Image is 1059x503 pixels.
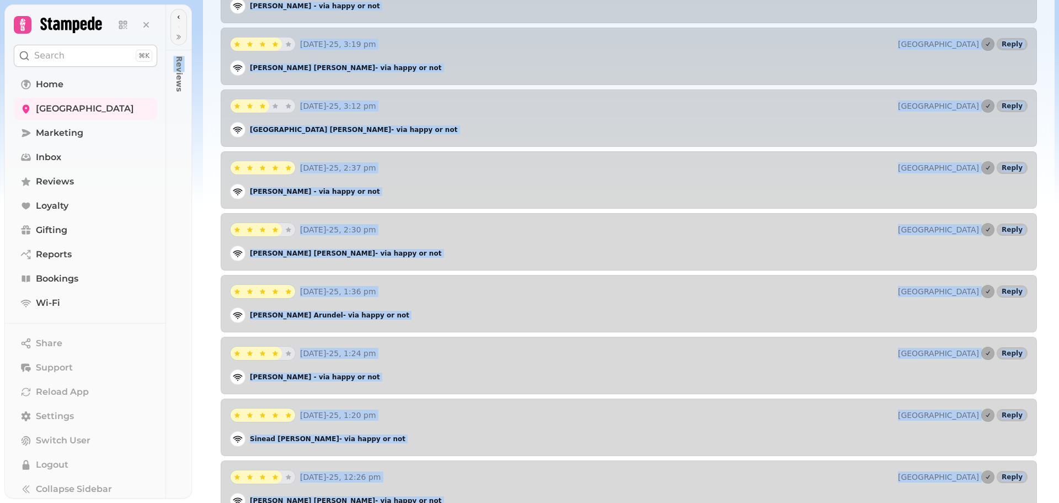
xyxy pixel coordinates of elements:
button: star [231,161,244,174]
p: [PERSON_NAME] Arundel - via happy or not [250,311,409,320]
p: [GEOGRAPHIC_DATA] [PERSON_NAME] - via happy or not [250,125,457,134]
span: Reply [1002,474,1023,480]
span: Reply [1002,350,1023,357]
button: star [243,161,256,174]
button: Reload App [14,381,157,403]
button: star [256,161,269,174]
button: star [243,223,256,236]
a: Bookings [14,268,157,290]
p: [DATE]-25, 2:30 pm [300,224,894,235]
button: star [231,347,244,360]
button: star [256,285,269,298]
button: star [269,470,282,484]
button: star [231,99,244,113]
p: Search [34,49,65,62]
span: Reviews [36,175,74,188]
a: Reviews [14,171,157,193]
button: Marked as done [981,409,994,422]
button: Marked as done [981,223,994,236]
button: star [256,38,269,51]
a: Loyalty [14,195,157,217]
p: [GEOGRAPHIC_DATA] [898,224,979,235]
button: Share [14,332,157,354]
button: star [282,161,295,174]
button: Marked as done [981,285,994,298]
button: star [282,223,295,236]
a: Gifting [14,219,157,241]
button: star [243,347,256,360]
a: Reports [14,243,157,266]
p: [GEOGRAPHIC_DATA] [898,39,979,50]
span: Gifting [36,224,67,237]
button: Reply [997,100,1028,112]
span: Inbox [36,151,61,164]
span: Collapse Sidebar [36,483,112,496]
button: star [231,470,244,484]
button: star [243,409,256,422]
div: ⌘K [136,50,152,62]
button: star [256,409,269,422]
button: star [282,409,295,422]
span: Wi-Fi [36,296,60,310]
p: [DATE]-25, 1:36 pm [300,286,894,297]
button: star [282,38,295,51]
p: [DATE]-25, 1:20 pm [300,410,894,421]
span: Reply [1002,165,1023,171]
button: star [269,285,282,298]
span: Reply [1002,412,1023,419]
a: Marketing [14,122,157,144]
span: Reply [1002,288,1023,295]
span: Reply [1002,41,1023,47]
button: star [282,470,295,484]
button: star [256,223,269,236]
button: Reply [997,471,1028,483]
p: [GEOGRAPHIC_DATA] [898,162,979,173]
button: star [282,347,295,360]
span: Logout [36,458,68,472]
button: star [256,347,269,360]
p: [PERSON_NAME] - via happy or not [250,2,380,10]
button: Reply [997,347,1028,359]
p: [DATE]-25, 3:12 pm [300,100,894,112]
p: [PERSON_NAME] - via happy or not [250,187,380,196]
button: Marked as done [981,161,994,174]
p: [GEOGRAPHIC_DATA] [898,100,979,112]
button: Marked as done [981,470,994,484]
span: Reply [1002,226,1023,233]
p: [DATE]-25, 12:26 pm [300,472,894,483]
span: Bookings [36,272,78,285]
button: Switch User [14,430,157,452]
button: Reply [997,224,1028,236]
p: [DATE]-25, 3:19 pm [300,39,894,50]
button: star [269,347,282,360]
button: star [231,223,244,236]
button: Search⌘K [14,45,157,67]
button: star [256,470,269,484]
button: star [282,99,295,113]
button: Reply [997,38,1028,50]
span: Settings [36,410,74,423]
button: star [243,285,256,298]
button: star [231,409,244,422]
button: star [269,161,282,174]
p: [GEOGRAPHIC_DATA] [898,286,979,297]
p: [GEOGRAPHIC_DATA] [898,348,979,359]
button: star [231,38,244,51]
span: Switch User [36,434,90,447]
span: Home [36,78,63,91]
button: star [231,285,244,298]
button: Marked as done [981,38,994,51]
button: Reply [997,162,1028,174]
span: Reply [1002,103,1023,109]
button: Reply [997,285,1028,298]
a: Wi-Fi [14,292,157,314]
a: Settings [14,405,157,427]
a: [GEOGRAPHIC_DATA] [14,98,157,120]
span: [GEOGRAPHIC_DATA] [36,102,134,115]
p: [DATE]-25, 1:24 pm [300,348,894,359]
span: Marketing [36,126,83,140]
p: [GEOGRAPHIC_DATA] [898,472,979,483]
button: Marked as done [981,347,994,360]
button: star [243,470,256,484]
button: Reply [997,409,1028,421]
